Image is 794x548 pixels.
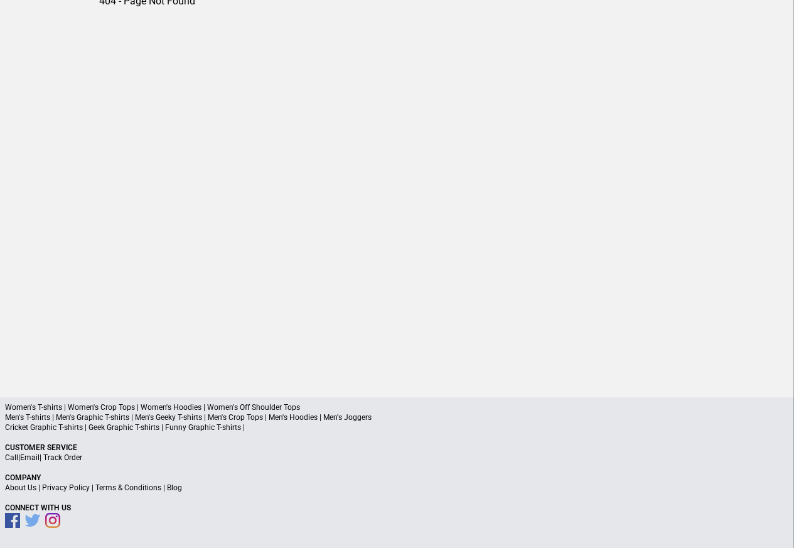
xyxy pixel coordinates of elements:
a: Blog [167,483,182,492]
p: | | [5,453,789,463]
p: Men's T-shirts | Men's Graphic T-shirts | Men's Geeky T-shirts | Men's Crop Tops | Men's Hoodies ... [5,412,789,422]
a: Call [5,453,18,462]
p: Cricket Graphic T-shirts | Geek Graphic T-shirts | Funny Graphic T-shirts | [5,422,789,432]
p: Connect With Us [5,503,789,513]
a: Track Order [43,453,82,462]
a: About Us [5,483,36,492]
p: Company [5,473,789,483]
a: Privacy Policy [42,483,90,492]
a: Terms & Conditions [95,483,161,492]
p: Customer Service [5,443,789,453]
p: | | | [5,483,789,493]
a: Email [20,453,40,462]
p: Women's T-shirts | Women's Crop Tops | Women's Hoodies | Women's Off Shoulder Tops [5,402,789,412]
